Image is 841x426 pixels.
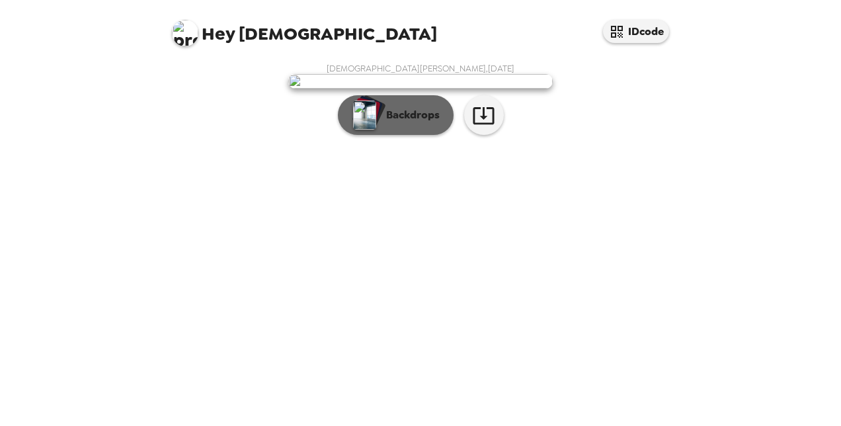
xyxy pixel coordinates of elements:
span: Hey [202,22,235,46]
p: Backdrops [380,107,440,123]
button: Backdrops [338,95,454,135]
img: user [288,74,553,89]
button: IDcode [603,20,669,43]
span: [DEMOGRAPHIC_DATA][PERSON_NAME] , [DATE] [327,63,514,74]
span: [DEMOGRAPHIC_DATA] [172,13,437,43]
img: profile pic [172,20,198,46]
